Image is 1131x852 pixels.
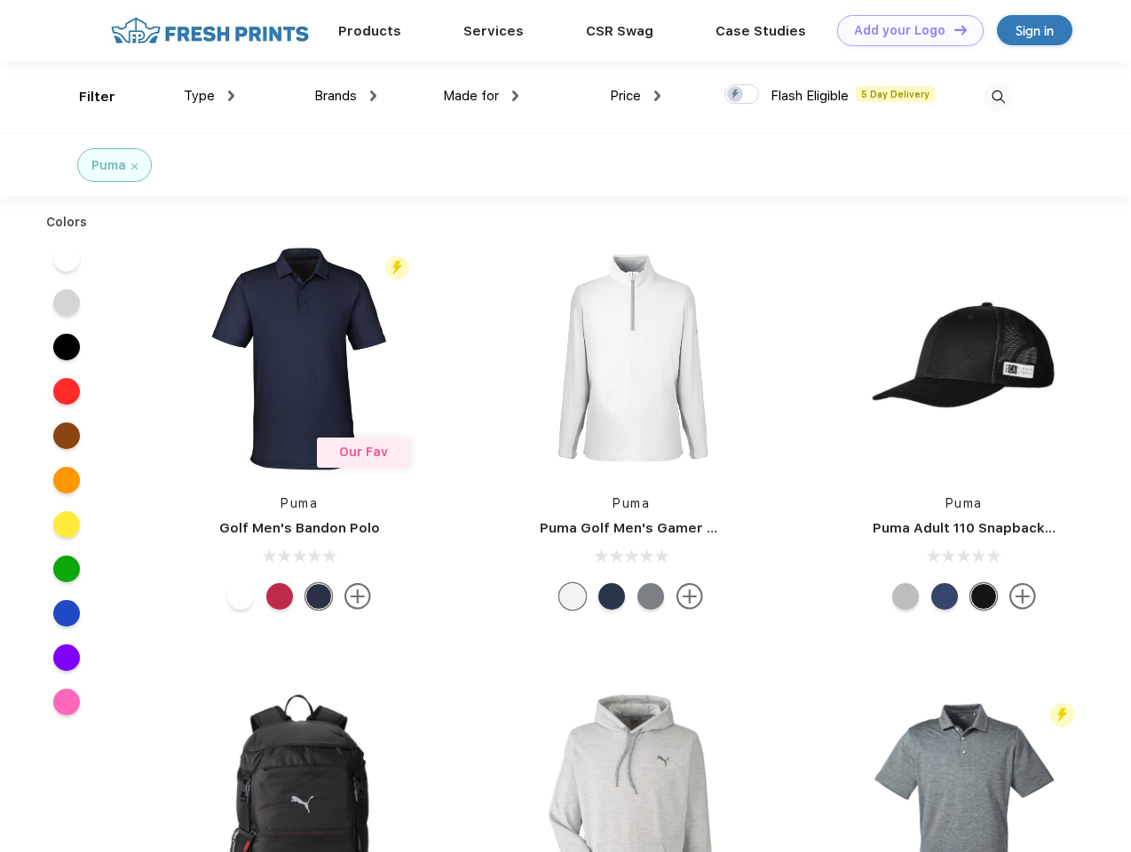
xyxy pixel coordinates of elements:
a: Sign in [997,15,1072,45]
a: Puma [613,496,650,510]
img: more.svg [676,583,703,610]
img: dropdown.png [228,91,234,101]
div: Filter [79,87,115,107]
span: Price [610,88,641,104]
div: Bright White [559,583,586,610]
img: flash_active_toggle.svg [385,256,409,280]
div: Add your Logo [854,23,945,38]
div: Ski Patrol [266,583,293,610]
img: func=resize&h=266 [846,241,1082,477]
div: Colors [33,213,101,232]
div: Navy Blazer [305,583,332,610]
div: Bright White [227,583,254,610]
img: dropdown.png [654,91,660,101]
div: Navy Blazer [598,583,625,610]
img: dropdown.png [370,91,376,101]
img: DT [954,25,967,35]
img: dropdown.png [512,91,518,101]
span: Flash Eligible [771,88,849,104]
img: func=resize&h=266 [181,241,417,477]
img: desktop_search.svg [984,83,1013,112]
span: 5 Day Delivery [856,86,935,102]
a: Puma Golf Men's Gamer Golf Quarter-Zip [540,520,820,536]
a: Services [463,23,524,39]
span: Brands [314,88,357,104]
a: Golf Men's Bandon Polo [219,520,380,536]
img: filter_cancel.svg [131,163,138,170]
img: fo%20logo%202.webp [106,15,314,46]
img: func=resize&h=266 [513,241,749,477]
span: Made for [443,88,499,104]
span: Type [184,88,215,104]
div: Quarry with Brt Whit [892,583,919,610]
a: Products [338,23,401,39]
img: more.svg [1009,583,1036,610]
div: Sign in [1016,20,1054,41]
div: Puma [91,156,126,175]
span: Our Fav [339,445,388,459]
div: Quiet Shade [637,583,664,610]
a: Puma [945,496,983,510]
a: Puma [281,496,318,510]
div: Pma Blk with Pma Blk [970,583,997,610]
img: flash_active_toggle.svg [1050,703,1074,727]
a: CSR Swag [586,23,653,39]
img: more.svg [344,583,371,610]
div: Peacoat with Qut Shd [931,583,958,610]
